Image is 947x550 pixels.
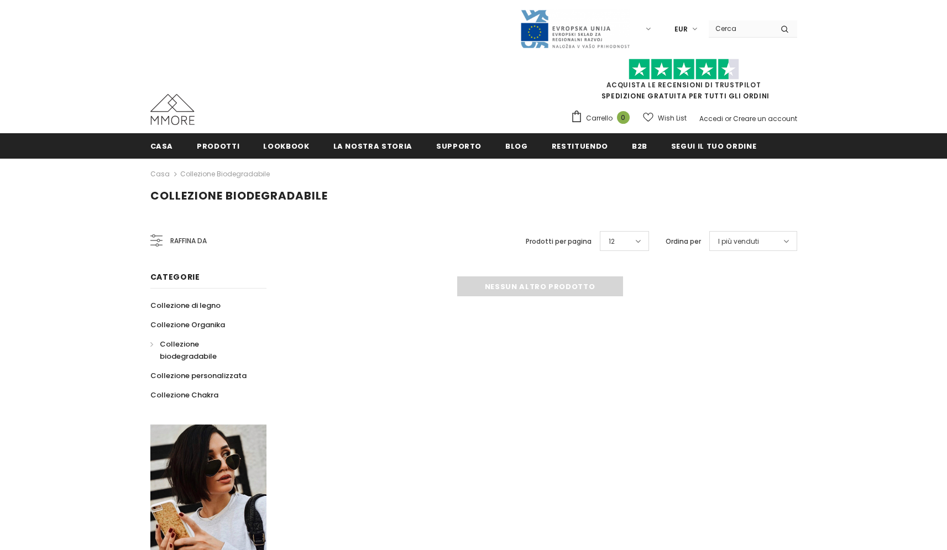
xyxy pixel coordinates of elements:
[505,133,528,158] a: Blog
[733,114,797,123] a: Creare un account
[150,188,328,203] span: Collezione biodegradabile
[643,108,687,128] a: Wish List
[552,133,608,158] a: Restituendo
[571,110,635,127] a: Carrello 0
[180,169,270,179] a: Collezione biodegradabile
[150,385,218,405] a: Collezione Chakra
[436,133,482,158] a: supporto
[150,271,200,282] span: Categorie
[718,236,759,247] span: I più venduti
[709,20,772,36] input: Search Site
[150,94,195,125] img: Casi MMORE
[671,133,756,158] a: Segui il tuo ordine
[150,366,247,385] a: Collezione personalizzata
[150,319,225,330] span: Collezione Organika
[263,141,309,151] span: Lookbook
[520,24,630,33] a: Javni Razpis
[632,141,647,151] span: B2B
[150,315,225,334] a: Collezione Organika
[170,235,207,247] span: Raffina da
[658,113,687,124] span: Wish List
[526,236,592,247] label: Prodotti per pagina
[263,133,309,158] a: Lookbook
[150,133,174,158] a: Casa
[699,114,723,123] a: Accedi
[197,141,239,151] span: Prodotti
[150,296,221,315] a: Collezione di legno
[666,236,701,247] label: Ordina per
[150,167,170,181] a: Casa
[160,339,217,362] span: Collezione biodegradabile
[150,334,254,366] a: Collezione biodegradabile
[150,370,247,381] span: Collezione personalizzata
[674,24,688,35] span: EUR
[629,59,739,80] img: Fidati di Pilot Stars
[571,64,797,101] span: SPEDIZIONE GRATUITA PER TUTTI GLI ORDINI
[197,133,239,158] a: Prodotti
[725,114,731,123] span: or
[586,113,613,124] span: Carrello
[436,141,482,151] span: supporto
[150,141,174,151] span: Casa
[609,236,615,247] span: 12
[520,9,630,49] img: Javni Razpis
[505,141,528,151] span: Blog
[333,141,412,151] span: La nostra storia
[606,80,761,90] a: Acquista le recensioni di TrustPilot
[632,133,647,158] a: B2B
[150,300,221,311] span: Collezione di legno
[617,111,630,124] span: 0
[333,133,412,158] a: La nostra storia
[552,141,608,151] span: Restituendo
[150,390,218,400] span: Collezione Chakra
[671,141,756,151] span: Segui il tuo ordine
